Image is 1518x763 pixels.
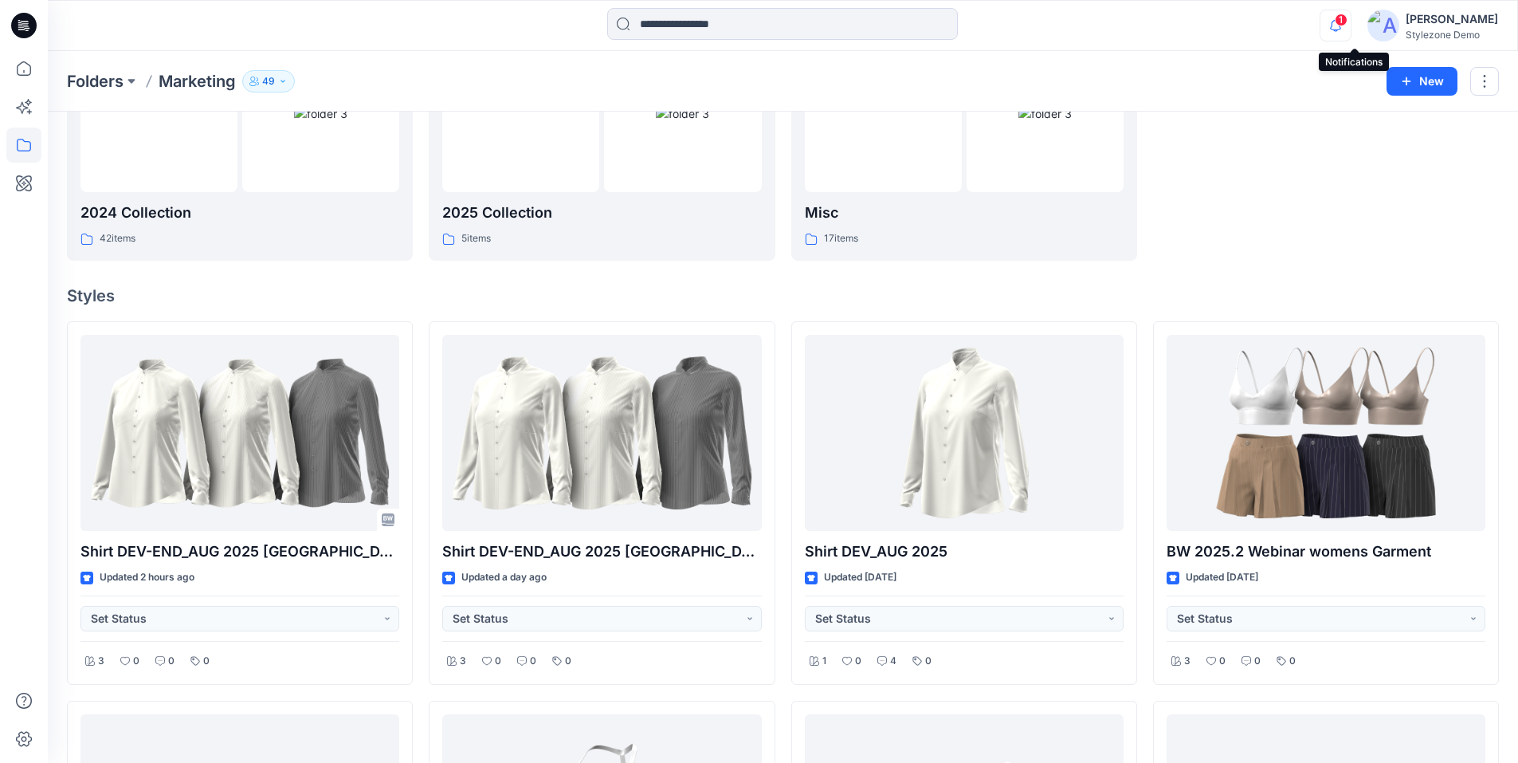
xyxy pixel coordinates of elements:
[1186,569,1258,586] p: Updated [DATE]
[1367,10,1399,41] img: avatar
[442,541,761,563] p: Shirt DEV-END_AUG 2025 [GEOGRAPHIC_DATA]
[67,70,124,92] a: Folders
[824,230,858,247] p: 17 items
[98,653,104,670] p: 3
[1406,29,1498,41] div: Stylezone Demo
[1406,10,1498,29] div: [PERSON_NAME]
[1387,67,1457,96] button: New
[461,569,547,586] p: Updated a day ago
[1184,653,1190,670] p: 3
[822,653,826,670] p: 1
[495,653,501,670] p: 0
[565,653,571,670] p: 0
[1167,541,1485,563] p: BW 2025.2 Webinar womens Garment
[824,569,896,586] p: Updated [DATE]
[890,653,896,670] p: 4
[656,105,709,122] img: folder 3
[1167,335,1485,532] a: BW 2025.2 Webinar womens Garment
[442,335,761,532] a: Shirt DEV-END_AUG 2025 Segev
[1335,14,1347,26] span: 1
[1018,105,1072,122] img: folder 3
[530,653,536,670] p: 0
[805,541,1124,563] p: Shirt DEV_AUG 2025
[203,653,210,670] p: 0
[67,286,1499,305] h4: Styles
[262,73,275,90] p: 49
[168,653,175,670] p: 0
[294,105,347,122] img: folder 3
[855,653,861,670] p: 0
[442,202,761,224] p: 2025 Collection
[133,653,139,670] p: 0
[242,70,295,92] button: 49
[1289,653,1296,670] p: 0
[1254,653,1261,670] p: 0
[80,202,399,224] p: 2024 Collection
[805,335,1124,532] a: Shirt DEV_AUG 2025
[159,70,236,92] p: Marketing
[1219,653,1226,670] p: 0
[80,335,399,532] a: Shirt DEV-END_AUG 2025 Segev
[80,541,399,563] p: Shirt DEV-END_AUG 2025 [GEOGRAPHIC_DATA]
[805,202,1124,224] p: Misc
[461,230,491,247] p: 5 items
[100,230,135,247] p: 42 items
[460,653,466,670] p: 3
[100,569,194,586] p: Updated 2 hours ago
[925,653,932,670] p: 0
